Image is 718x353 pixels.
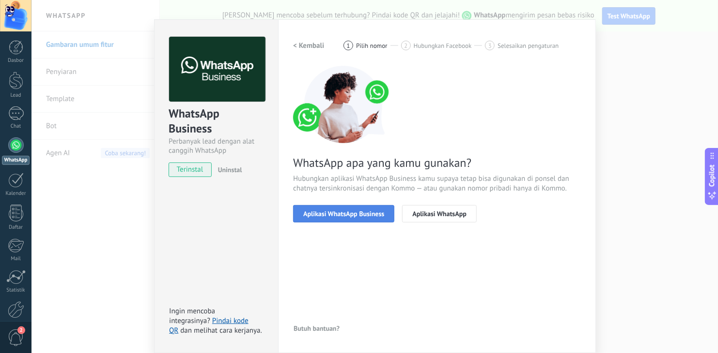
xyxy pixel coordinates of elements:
div: Lead [2,92,30,99]
button: Aplikasi WhatsApp Business [293,205,394,222]
div: Daftar [2,224,30,231]
div: Perbanyak lead dengan alat canggih WhatsApp [169,137,264,155]
span: Ingin mencoba integrasinya? [169,307,215,325]
span: terinstal [169,162,211,177]
h2: < Kembali [293,41,324,50]
button: < Kembali [293,37,324,54]
span: Aplikasi WhatsApp Business [303,210,384,217]
span: 2 [404,42,407,50]
div: Chat [2,123,30,130]
button: Butuh bantuan? [293,321,340,336]
div: WhatsApp [2,156,30,165]
div: WhatsApp Business [169,106,264,137]
button: Aplikasi WhatsApp [402,205,477,222]
span: Hubungkan Facebook [414,42,472,49]
span: 3 [488,42,492,50]
span: Pilih nomor [356,42,388,49]
span: Butuh bantuan? [294,325,340,332]
span: Hubungkan aplikasi WhatsApp Business kamu supaya tetap bisa digunakan di ponsel dan chatnya tersi... [293,174,581,193]
button: Uninstal [214,162,242,177]
img: connect number [293,66,395,143]
div: Mail [2,256,30,262]
span: Aplikasi WhatsApp [412,210,467,217]
img: logo_main.png [169,37,265,102]
span: Selesaikan pengaturan [498,42,559,49]
div: Statistik [2,287,30,294]
span: 2 [17,326,25,334]
div: Dasbor [2,58,30,64]
div: Kalender [2,191,30,197]
span: Copilot [707,165,717,187]
span: WhatsApp apa yang kamu gunakan? [293,155,581,170]
span: 1 [347,42,350,50]
a: Pindai kode QR [169,316,249,335]
span: dan melihat cara kerjanya. [180,326,262,335]
span: Uninstal [218,165,242,174]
